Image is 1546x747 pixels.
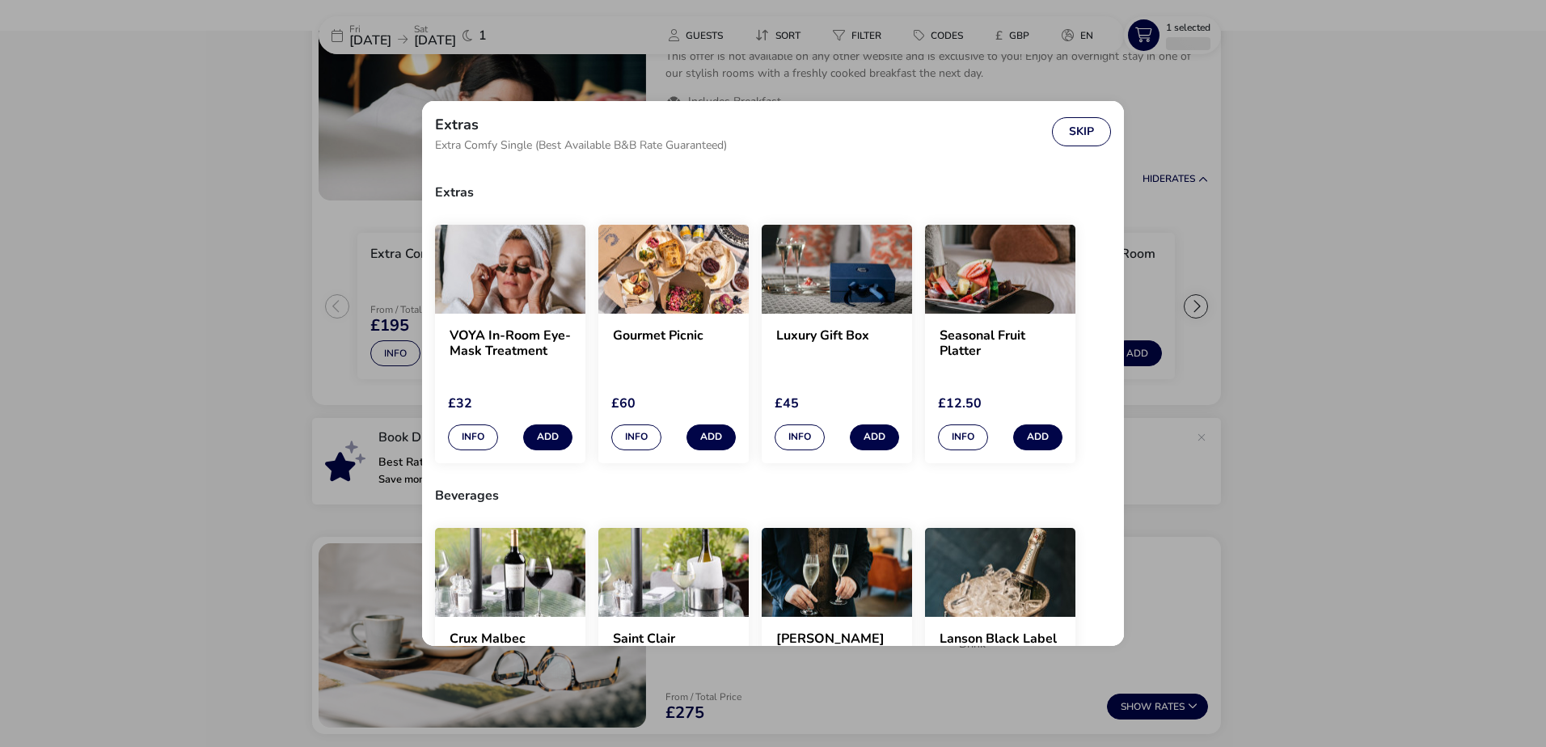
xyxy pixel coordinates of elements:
button: Info [448,424,498,450]
h2: Crux Malbec ([GEOGRAPHIC_DATA]) [450,631,571,662]
button: Skip [1052,117,1111,146]
span: £45 [775,395,799,412]
h3: Extras [435,173,1111,212]
button: Add [850,424,899,450]
h2: Extras [435,117,479,132]
h2: [PERSON_NAME] d'Arco Prosecco ([GEOGRAPHIC_DATA]) [776,631,898,662]
h2: Lanson Black Label Brut ([GEOGRAPHIC_DATA]) [940,631,1061,662]
span: £12.50 [938,395,982,412]
div: extras selection modal [422,101,1124,647]
button: Info [775,424,825,450]
button: Add [523,424,572,450]
h2: Luxury Gift Box [776,328,898,359]
h2: Seasonal Fruit Platter [940,328,1061,359]
h2: Gourmet Picnic [613,328,734,359]
button: Info [938,424,988,450]
button: Add [1013,424,1062,450]
span: £32 [448,395,472,412]
button: Add [686,424,736,450]
span: £60 [611,395,636,412]
h3: Beverages [435,476,1111,515]
span: Extra Comfy Single (Best Available B&B Rate Guaranteed) [435,140,727,151]
button: Info [611,424,661,450]
h2: VOYA In-Room Eye-Mask Treatment [450,328,571,359]
h2: Saint Clair Marlborough Sauvignon Blanc ([GEOGRAPHIC_DATA]) [613,631,734,662]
